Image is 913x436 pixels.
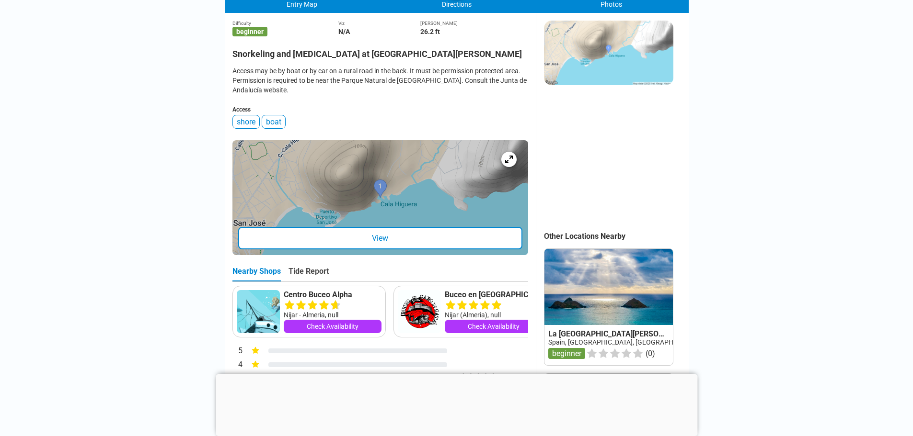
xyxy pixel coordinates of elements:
[232,345,243,358] div: 5
[544,21,673,85] img: staticmap
[216,374,697,434] iframe: Advertisement
[232,43,528,59] h2: Snorkeling and [MEDICAL_DATA] at [GEOGRAPHIC_DATA][PERSON_NAME]
[379,0,534,8] div: Directions
[534,0,689,8] div: Photos
[544,95,672,214] iframe: Advertisement
[232,27,267,36] span: beginner
[338,28,420,35] div: N/A
[232,140,528,255] a: entry mapView
[548,338,751,346] a: Spain, [GEOGRAPHIC_DATA], [GEOGRAPHIC_DATA][PERSON_NAME]
[237,290,280,333] img: Centro Buceo Alpha
[289,267,329,281] div: Tide Report
[398,290,441,333] img: Buceo en Cabo de Gata
[445,310,543,320] div: Nijar (Almeria), null
[284,290,381,300] a: Centro Buceo Alpha
[232,106,528,113] div: Access
[338,21,420,26] div: Viz
[225,0,380,8] div: Entry Map
[232,267,281,281] div: Nearby Shops
[232,115,260,129] div: shore
[445,320,543,333] a: Check Availability
[284,310,381,320] div: Nijar - Almeria, null
[232,359,243,371] div: 4
[544,232,689,241] div: Other Locations Nearby
[262,115,286,129] div: boat
[238,227,522,249] div: View
[232,66,528,95] div: Access may be by boat or by car on a rural road in the back. It must be permission protected area...
[232,21,339,26] div: Difficulty
[420,21,528,26] div: [PERSON_NAME]
[284,320,381,333] a: Check Availability
[232,373,243,386] div: 3
[445,290,543,300] a: Buceo en [GEOGRAPHIC_DATA]
[420,28,528,35] div: 26.2 ft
